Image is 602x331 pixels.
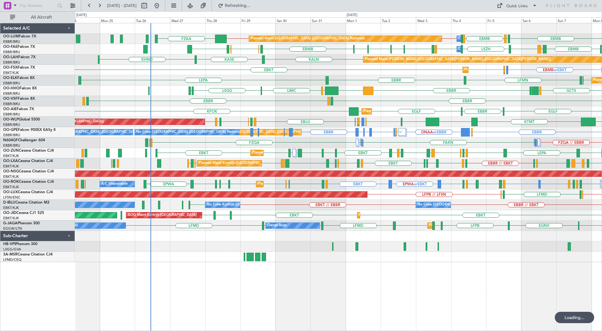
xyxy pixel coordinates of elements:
a: EBKT/KJK [3,174,19,179]
a: OO-LXACessna Citation CJ4 [3,159,53,163]
div: A/C Unavailable [101,179,128,189]
a: OO-FSXFalcon 7X [3,66,35,70]
div: Tue 26 [135,17,170,23]
div: Wed 3 [416,17,451,23]
div: Planned Maint Kortrijk-[GEOGRAPHIC_DATA] [359,210,432,220]
div: Wed 27 [170,17,205,23]
a: OO-JIDCessna CJ1 525 [3,211,44,215]
a: EBBR/BRU [3,60,20,65]
div: Planned Maint [PERSON_NAME]-[GEOGRAPHIC_DATA][PERSON_NAME] ([GEOGRAPHIC_DATA][PERSON_NAME]) [365,55,551,64]
div: Mon 25 [100,17,135,23]
a: OO-NSGCessna Citation CJ4 [3,170,54,173]
span: OO-JID [3,211,16,215]
a: LFSN/ENC [3,195,20,200]
span: OO-LUX [3,190,18,194]
a: EBKT/KJK [3,70,19,75]
a: OO-VSFFalcon 8X [3,97,35,101]
span: OO-FSX [3,66,18,70]
img: arrow-gray.svg [399,131,402,133]
span: HB-VPI [3,242,15,246]
a: EBBR/BRU [3,133,20,137]
span: OO-NSG [3,170,19,173]
a: EBBR/BRU [3,143,20,148]
a: EBKT/KJK [3,216,19,221]
div: Sun 24 [65,17,100,23]
a: OO-HHOFalcon 8X [3,87,37,90]
a: OO-ELKFalcon 8X [3,76,35,80]
span: OO-AIE [3,107,17,111]
a: OO-GPEFalcon 900EX EASy II [3,128,55,132]
button: Quick Links [494,1,540,11]
span: OO-WLP [3,118,19,121]
span: OO-GPE [3,128,18,132]
div: Quick Links [506,3,528,9]
div: Planned Maint Kortrijk-[GEOGRAPHIC_DATA] [464,65,538,75]
span: OO-FAE [3,45,18,49]
div: Owner Melsbroek Air Base [458,34,501,43]
a: OO-ZUNCessna Citation CJ4 [3,149,54,153]
div: No Crew [GEOGRAPHIC_DATA] ([GEOGRAPHIC_DATA] National) [136,127,242,137]
div: Loading... [555,312,594,323]
div: Thu 28 [205,17,241,23]
a: HB-VPIPhenom 300 [3,242,37,246]
span: OO-ZUN [3,149,19,153]
a: OO-AIEFalcon 7X [3,107,34,111]
a: OO-FAEFalcon 7X [3,45,35,49]
div: Thu 4 [451,17,486,23]
button: All Aircraft [7,12,68,22]
a: EBKT/KJK [3,205,19,210]
div: Planned Maint [GEOGRAPHIC_DATA] ([GEOGRAPHIC_DATA] National) [251,34,365,43]
a: OO-LAHFalcon 7X [3,55,36,59]
span: OO-ELK [3,76,17,80]
a: OO-LUMFalcon 7X [3,35,36,38]
a: OO-ROKCessna Citation CJ4 [3,180,54,184]
div: Tue 2 [381,17,416,23]
a: EBKT/KJK [3,164,19,169]
a: EBBR/BRU [3,112,20,117]
div: Planned Maint [GEOGRAPHIC_DATA] ([GEOGRAPHIC_DATA]) [429,221,528,230]
div: Planned Maint [GEOGRAPHIC_DATA] ([GEOGRAPHIC_DATA]) [363,107,463,116]
span: OO-HHO [3,87,20,90]
a: EBBR/BRU [3,50,20,54]
span: OO-LUM [3,35,19,38]
span: OO-ROK [3,180,19,184]
div: Fri 5 [486,17,521,23]
a: G-JAGAPhenom 300 [3,222,40,225]
div: Owner Ibiza [267,221,287,230]
div: Planned Maint Kortrijk-[GEOGRAPHIC_DATA] [252,148,326,158]
a: EBBR/BRU [3,39,20,44]
div: No Crew [GEOGRAPHIC_DATA] ([GEOGRAPHIC_DATA] National) [49,127,154,137]
div: No Crew [GEOGRAPHIC_DATA] ([GEOGRAPHIC_DATA] National) [417,200,523,210]
a: EBBR/BRU [3,122,20,127]
span: OO-LXA [3,159,18,163]
div: Sat 6 [521,17,557,23]
a: 3A-MSRCessna Citation CJ4 [3,253,53,256]
div: [DATE] [76,13,87,18]
div: Planned Maint Kortrijk-[GEOGRAPHIC_DATA] [199,159,272,168]
div: Sat 30 [275,17,311,23]
span: G-JAGA [3,222,18,225]
input: Trip Number [19,1,55,10]
span: OO-VSF [3,97,18,101]
span: All Aircraft [16,15,66,20]
span: 3A-MSR [3,253,18,256]
a: D-IBLUCessna Citation M2 [3,201,49,205]
div: AOG Maint Kortrijk-[GEOGRAPHIC_DATA] [128,210,196,220]
a: N604GFChallenger 604 [3,138,45,142]
span: Refreshing... [224,3,251,8]
div: Sun 7 [556,17,592,23]
div: Mon 1 [346,17,381,23]
div: Planned Maint Kortrijk-[GEOGRAPHIC_DATA] [258,179,331,189]
a: LFMD/CEQ [3,257,21,262]
a: EBKT/KJK [3,154,19,158]
div: Planned Maint [GEOGRAPHIC_DATA] ([GEOGRAPHIC_DATA] National) [215,127,329,137]
div: Fri 29 [240,17,275,23]
div: No Crew Kortrijk-[GEOGRAPHIC_DATA] [207,200,272,210]
button: Refreshing... [215,1,253,11]
a: OO-WLPGlobal 5500 [3,118,40,121]
span: N604GF [3,138,18,142]
a: EBKT/KJK [3,185,19,189]
a: EBBR/BRU [3,91,20,96]
span: OO-LAH [3,55,18,59]
a: OO-LUXCessna Citation CJ4 [3,190,53,194]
